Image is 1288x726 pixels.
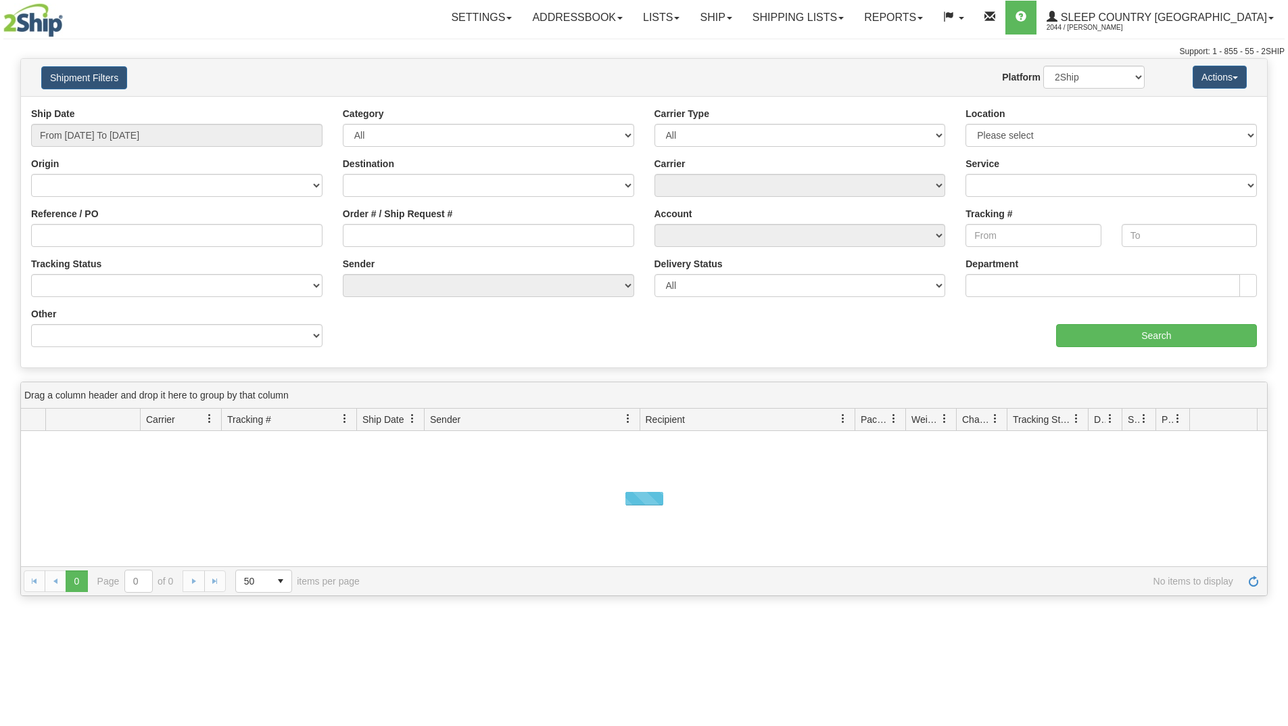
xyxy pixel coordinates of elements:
[882,407,905,430] a: Packages filter column settings
[965,157,999,171] label: Service
[227,413,271,426] span: Tracking #
[31,157,59,171] label: Origin
[270,570,291,592] span: select
[633,1,690,35] a: Lists
[1036,1,1284,35] a: Sleep Country [GEOGRAPHIC_DATA] 2044 / [PERSON_NAME]
[1057,12,1267,23] span: Sleep Country [GEOGRAPHIC_DATA]
[690,1,742,35] a: Ship
[401,407,424,430] a: Ship Date filter column settings
[1166,407,1189,430] a: Pickup Status filter column settings
[97,570,174,593] span: Page of 0
[1193,66,1247,89] button: Actions
[430,413,460,426] span: Sender
[962,413,991,426] span: Charge
[1094,413,1105,426] span: Delivery Status
[1047,21,1148,35] span: 2044 / [PERSON_NAME]
[235,570,360,593] span: items per page
[31,207,99,221] label: Reference / PO
[1065,407,1088,430] a: Tracking Status filter column settings
[31,107,75,120] label: Ship Date
[41,66,127,89] button: Shipment Filters
[654,257,723,271] label: Delivery Status
[832,407,855,430] a: Recipient filter column settings
[742,1,854,35] a: Shipping lists
[965,107,1005,120] label: Location
[933,407,956,430] a: Weight filter column settings
[1122,224,1257,247] input: To
[31,257,101,271] label: Tracking Status
[343,157,394,171] label: Destination
[1013,413,1072,426] span: Tracking Status
[1132,407,1155,430] a: Shipment Issues filter column settings
[984,407,1007,430] a: Charge filter column settings
[654,157,686,171] label: Carrier
[343,257,375,271] label: Sender
[198,407,221,430] a: Carrier filter column settings
[965,257,1018,271] label: Department
[654,207,692,221] label: Account
[1056,324,1257,347] input: Search
[3,46,1285,58] div: Support: 1 - 855 - 55 - 2SHIP
[1128,413,1139,426] span: Shipment Issues
[1002,70,1041,84] label: Platform
[1099,407,1122,430] a: Delivery Status filter column settings
[31,307,56,321] label: Other
[66,570,87,592] span: Page 0
[965,224,1101,247] input: From
[1243,570,1264,592] a: Refresh
[235,570,292,593] span: Page sizes drop down
[654,107,709,120] label: Carrier Type
[343,107,384,120] label: Category
[362,413,404,426] span: Ship Date
[379,576,1233,587] span: No items to display
[854,1,933,35] a: Reports
[244,574,262,588] span: 50
[1257,294,1287,432] iframe: chat widget
[146,413,175,426] span: Carrier
[861,413,889,426] span: Packages
[21,382,1267,409] div: grid grouping header
[965,207,1012,221] label: Tracking #
[333,407,356,430] a: Tracking # filter column settings
[617,407,640,430] a: Sender filter column settings
[3,3,63,37] img: logo2044.jpg
[911,413,940,426] span: Weight
[343,207,453,221] label: Order # / Ship Request #
[1162,413,1173,426] span: Pickup Status
[646,413,685,426] span: Recipient
[441,1,522,35] a: Settings
[522,1,633,35] a: Addressbook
